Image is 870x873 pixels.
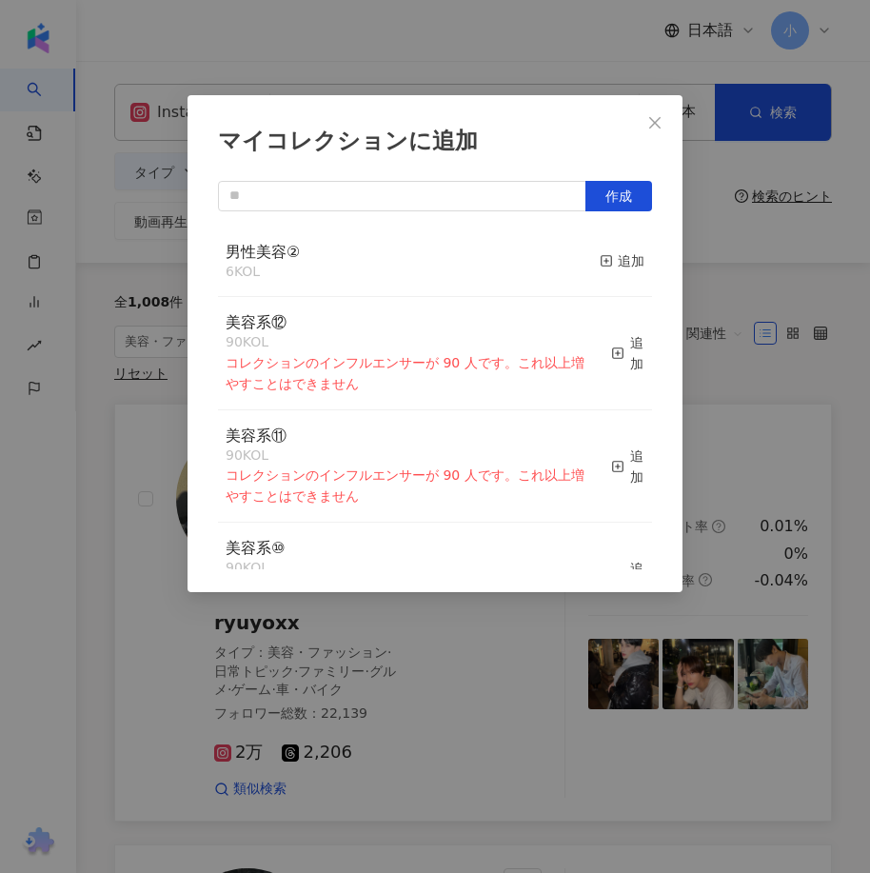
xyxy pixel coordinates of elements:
[226,541,285,556] a: 美容系⑩
[226,313,287,331] span: 美容系⑫
[611,538,644,620] button: 追加
[600,250,644,271] div: 追加
[611,332,644,374] div: 追加
[226,315,287,330] a: 美容系⑫
[226,467,584,504] span: コレクションのインフルエンサーが 90 人です。これ以上増やすことはできません
[114,404,832,822] a: KOL Avatarryuyoxxタイプ：美容・ファッション·日常トピック·ファミリー·グルメ·ゲーム·車・バイクフォロワー総数：22,1392万2,206類似検索エンゲージメント率questi...
[636,104,674,142] button: Close
[218,126,652,158] div: マイコレクションに追加
[226,245,300,260] a: 男性美容②
[226,428,287,444] a: 美容系⑪
[600,242,644,282] button: 追加
[226,263,300,282] div: 6 KOL
[611,312,644,394] button: 追加
[226,355,584,391] span: コレクションのインフルエンサーが 90 人です。これ以上増やすことはできません
[226,559,592,578] div: 90 KOL
[226,427,287,445] span: 美容系⑪
[611,426,644,507] button: 追加
[611,558,644,600] div: 追加
[605,188,632,204] span: 作成
[585,181,652,211] button: 作成
[226,539,285,557] span: 美容系⑩
[226,333,592,352] div: 90 KOL
[647,115,662,130] span: close
[226,446,592,466] div: 90 KOL
[611,446,644,487] div: 追加
[226,243,300,261] span: 男性美容②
